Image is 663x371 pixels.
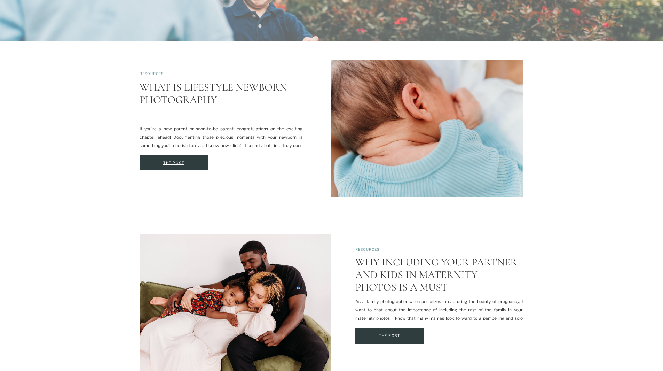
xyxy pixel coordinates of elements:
[140,125,302,167] p: If you’re a new parent or soon-to-be parent, congratulations on the exciting chapter ahead! Docum...
[452,21,469,26] a: BLOG
[331,60,523,197] img: rolls on the back of a newborn baby's neck. featured in post answering the question, "what is lif...
[141,159,207,167] a: The Post
[355,332,424,339] a: The Post
[329,22,375,26] a: Experience
[140,71,164,76] a: Resources
[355,297,523,339] p: As a family photographer who specializes in capturing the beauty of pregnancy, I want to chat abo...
[398,22,419,26] a: About
[355,328,424,344] a: Why Including Your Partner and Kids in Maternity Photos is a Must
[140,81,287,106] a: What is Lifestyle Newborn Photography
[140,155,208,170] a: What is Lifestyle Newborn Photography
[355,247,379,252] a: Resources
[355,256,517,294] a: Why Including Your Partner and Kids in Maternity Photos is a Must
[495,21,523,26] a: Contact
